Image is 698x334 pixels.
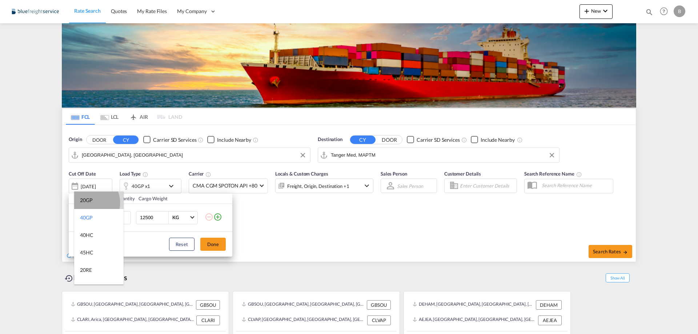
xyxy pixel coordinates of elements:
[80,284,92,291] div: 40RE
[80,197,93,204] div: 20GP
[80,266,92,274] div: 20RE
[80,232,93,239] div: 40HC
[80,249,93,256] div: 45HC
[80,214,93,221] div: 40GP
